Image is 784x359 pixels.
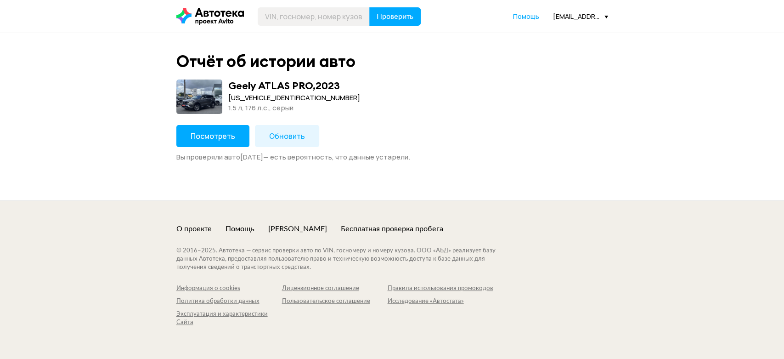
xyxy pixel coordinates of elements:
[282,297,388,306] a: Пользовательское соглашение
[513,12,539,21] a: Помощь
[269,131,305,141] span: Обновить
[255,125,319,147] button: Обновить
[176,310,282,327] a: Эксплуатация и характеристики Сайта
[176,297,282,306] a: Политика обработки данных
[268,224,327,234] a: [PERSON_NAME]
[388,297,493,306] a: Исследование «Автостата»
[553,12,608,21] div: [EMAIL_ADDRESS][DOMAIN_NAME]
[282,285,388,293] a: Лицензионное соглашение
[176,51,355,71] div: Отчёт об истории авто
[258,7,370,26] input: VIN, госномер, номер кузова
[228,93,360,103] div: [US_VEHICLE_IDENTIFICATION_NUMBER]
[228,80,340,91] div: Geely ATLAS PRO , 2023
[228,103,360,113] div: 1.5 л, 176 л.c., серый
[176,224,212,234] a: О проекте
[191,131,235,141] span: Посмотреть
[176,285,282,293] a: Информация о cookies
[341,224,443,234] a: Бесплатная проверка пробега
[369,7,421,26] button: Проверить
[226,224,254,234] a: Помощь
[176,153,608,162] div: Вы проверяли авто [DATE] — есть вероятность, что данные устарели.
[388,285,493,293] a: Правила использования промокодов
[377,13,413,20] span: Проверить
[176,125,249,147] button: Посмотреть
[176,247,514,272] div: © 2016– 2025 . Автотека — сервис проверки авто по VIN, госномеру и номеру кузова. ООО «АБД» реали...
